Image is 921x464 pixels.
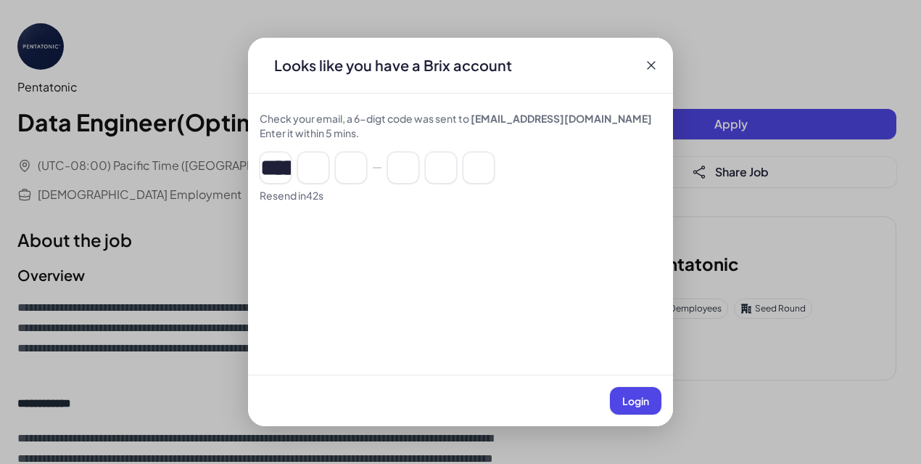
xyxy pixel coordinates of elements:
span: [EMAIL_ADDRESS][DOMAIN_NAME] [471,112,652,125]
div: Resend in 42 s [260,188,661,203]
span: Login [622,394,649,407]
div: Looks like you have a Brix account [263,55,524,76]
div: Check your email, a 6-digt code was sent to Enter it within 5 mins. [260,111,661,140]
button: Login [610,387,661,415]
